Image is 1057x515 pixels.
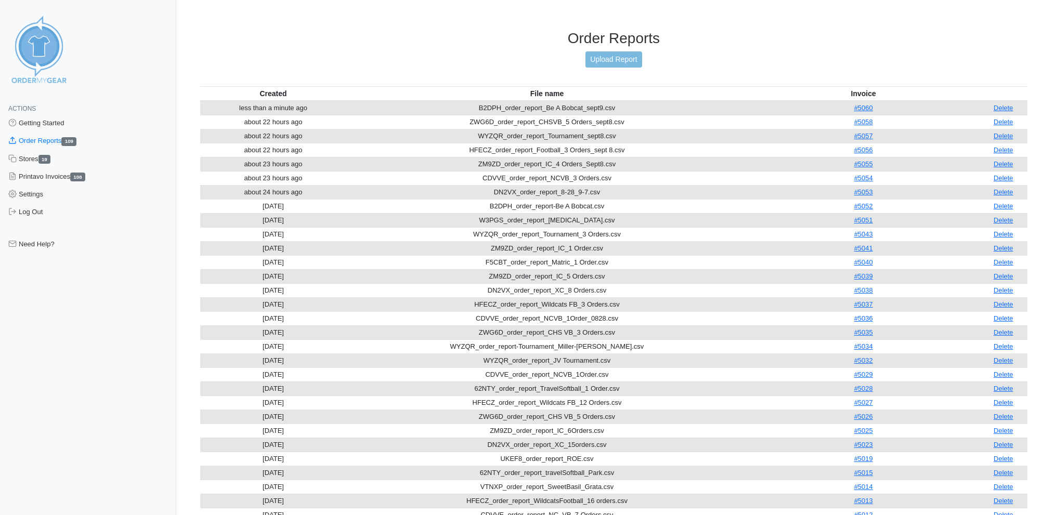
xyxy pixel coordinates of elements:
td: UKEF8_order_report_ROE.csv [346,452,748,466]
a: Delete [994,300,1013,308]
td: HFECZ_order_report_Wildcats FB_12 Orders.csv [346,395,748,410]
td: [DATE] [200,241,346,255]
a: Delete [994,118,1013,126]
td: [DATE] [200,367,346,381]
td: ZM9ZD_order_report_IC_5 Orders.csv [346,269,748,283]
td: [DATE] [200,381,346,395]
td: [DATE] [200,297,346,311]
td: about 22 hours ago [200,129,346,143]
a: Delete [994,342,1013,350]
a: #5060 [854,104,873,112]
td: less than a minute ago [200,101,346,115]
a: Delete [994,132,1013,140]
a: Delete [994,385,1013,392]
a: Delete [994,441,1013,448]
span: Actions [8,105,36,112]
td: HFECZ_order_report_WildcatsFootball_16 orders.csv [346,494,748,508]
a: #5014 [854,483,873,491]
a: Delete [994,314,1013,322]
a: #5015 [854,469,873,477]
a: #5054 [854,174,873,182]
a: Delete [994,174,1013,182]
td: VTNXP_order_report_SweetBasil_Grata.csv [346,480,748,494]
a: Delete [994,399,1013,406]
a: #5027 [854,399,873,406]
td: [DATE] [200,339,346,353]
a: #5051 [854,216,873,224]
a: #5035 [854,328,873,336]
td: [DATE] [200,395,346,410]
span: 108 [70,173,85,181]
td: [DATE] [200,199,346,213]
td: DN2VX_order_report_XC_15orders.csv [346,438,748,452]
a: #5028 [854,385,873,392]
td: about 22 hours ago [200,115,346,129]
th: Created [200,86,346,101]
td: [DATE] [200,227,346,241]
td: [DATE] [200,353,346,367]
td: [DATE] [200,213,346,227]
a: Upload Report [585,51,642,68]
a: #5032 [854,356,873,364]
a: Delete [994,244,1013,252]
td: [DATE] [200,480,346,494]
a: Delete [994,371,1013,378]
td: ZM9ZD_order_report_IC_6Orders.csv [346,424,748,438]
td: F5CBT_order_report_Matric_1 Order.csv [346,255,748,269]
td: ZM9ZD_order_report_IC_4 Orders_Sept8.csv [346,157,748,171]
td: about 22 hours ago [200,143,346,157]
td: W3PGS_order_report_[MEDICAL_DATA].csv [346,213,748,227]
td: DN2VX_order_report_8-28_9-7.csv [346,185,748,199]
a: Delete [994,413,1013,420]
td: [DATE] [200,269,346,283]
a: #5023 [854,441,873,448]
td: WYZQR_order_report_JV Tournament.csv [346,353,748,367]
a: Delete [994,328,1013,336]
a: #5039 [854,272,873,280]
a: #5041 [854,244,873,252]
td: [DATE] [200,494,346,508]
a: #5055 [854,160,873,168]
a: #5013 [854,497,873,505]
a: #5034 [854,342,873,350]
td: [DATE] [200,410,346,424]
td: WYZQR_order_report_Tournament_3 Orders.csv [346,227,748,241]
a: #5019 [854,455,873,463]
a: #5025 [854,427,873,434]
td: B2DPH_order_report_Be A Bobcat_sept9.csv [346,101,748,115]
a: Delete [994,427,1013,434]
a: #5052 [854,202,873,210]
a: Delete [994,483,1013,491]
td: B2DPH_order_report-Be A Bobcat.csv [346,199,748,213]
a: Delete [994,286,1013,294]
td: WYZQR_order_report_Tournament_sept8.csv [346,129,748,143]
a: Delete [994,104,1013,112]
a: Delete [994,216,1013,224]
td: about 23 hours ago [200,171,346,185]
td: about 24 hours ago [200,185,346,199]
td: WYZQR_order_report-Tournament_Miller-[PERSON_NAME].csv [346,339,748,353]
a: #5058 [854,118,873,126]
td: HFECZ_order_report_Wildcats FB_3 Orders.csv [346,297,748,311]
a: #5043 [854,230,873,238]
th: File name [346,86,748,101]
a: Delete [994,497,1013,505]
a: Delete [994,455,1013,463]
th: Invoice [748,86,980,101]
td: [DATE] [200,466,346,480]
td: [DATE] [200,255,346,269]
td: ZM9ZD_order_report_IC_1 Order.csv [346,241,748,255]
td: [DATE] [200,325,346,339]
td: 62NTY_order_report_travelSoftball_Park.csv [346,466,748,480]
a: Delete [994,469,1013,477]
td: [DATE] [200,283,346,297]
a: Delete [994,146,1013,154]
a: Delete [994,188,1013,196]
td: [DATE] [200,311,346,325]
td: ZWG6D_order_report_CHS VB_5 Orders.csv [346,410,748,424]
td: CDVVE_order_report_NCVB_1Order.csv [346,367,748,381]
a: #5057 [854,132,873,140]
a: #5026 [854,413,873,420]
a: #5036 [854,314,873,322]
a: #5038 [854,286,873,294]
